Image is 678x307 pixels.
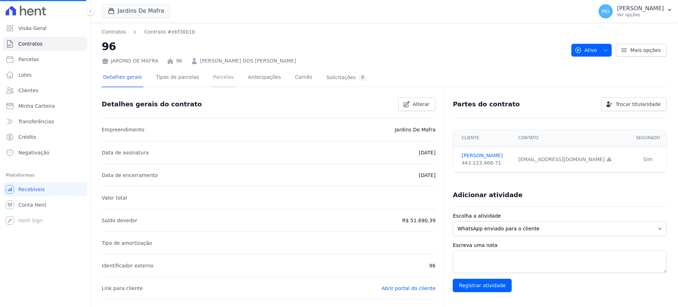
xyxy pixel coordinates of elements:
input: Registrar atividade [453,279,512,292]
p: Data de assinatura [102,148,149,157]
a: Parcelas [212,69,235,87]
a: Transferências [3,114,87,129]
div: 443.223.468-71 [462,159,510,167]
th: Segurado [630,130,666,146]
span: Visão Geral [18,25,47,32]
div: JARDINS DE MAFRA [102,57,158,65]
h2: 96 [102,39,566,54]
span: Negativação [18,149,49,156]
a: Carnês [293,69,314,87]
p: Identificador externo [102,261,153,270]
div: Solicitações [326,74,367,81]
p: Tipo de amortização [102,239,152,247]
span: Transferências [18,118,54,125]
span: Mais opções [630,47,661,54]
span: Parcelas [18,56,39,63]
div: 0 [358,74,367,81]
a: Visão Geral [3,21,87,35]
a: [PERSON_NAME] [462,152,510,159]
p: [DATE] [419,148,435,157]
a: Negativação [3,146,87,160]
p: Data de encerramento [102,171,158,179]
span: Ativo [575,44,597,57]
label: Escolha a atividade [453,212,667,220]
a: Alterar [398,98,436,111]
div: Plataformas [6,171,84,179]
a: Contratos [102,28,126,36]
a: 96 [176,57,182,65]
a: Solicitações0 [325,69,368,87]
span: Crédito [18,134,36,141]
span: Minha Carteira [18,102,55,110]
span: Clientes [18,87,38,94]
span: Conta Hent [18,201,46,208]
button: Jardins De Mafra [102,4,170,18]
h3: Adicionar atividade [453,191,522,199]
div: [EMAIL_ADDRESS][DOMAIN_NAME] [518,156,625,163]
p: Ver opções [617,12,664,18]
a: Tipos de parcelas [155,69,201,87]
p: R$ 51.690,39 [402,216,435,225]
a: Lotes [3,68,87,82]
th: Cliente [453,130,514,146]
span: Contratos [18,40,42,47]
span: Recebíveis [18,186,45,193]
a: Clientes [3,83,87,98]
a: Crédito [3,130,87,144]
a: Trocar titularidade [601,98,667,111]
p: Saldo devedor [102,216,137,225]
p: [DATE] [419,171,435,179]
a: Mais opções [616,44,667,57]
span: Alterar [413,101,430,108]
th: Contato [514,130,630,146]
td: Sim [630,146,666,173]
p: [PERSON_NAME] [617,5,664,12]
h3: Detalhes gerais do contrato [102,100,202,108]
span: MG [602,9,610,14]
label: Escreva uma nota [453,242,667,249]
button: MG [PERSON_NAME] Ver opções [593,1,678,21]
a: Recebíveis [3,182,87,196]
a: Antecipações [246,69,282,87]
nav: Breadcrumb [102,28,566,36]
p: 96 [429,261,436,270]
a: Conta Hent [3,198,87,212]
p: Jardins De Mafra [395,125,435,134]
p: Valor total [102,194,127,202]
a: [PERSON_NAME] DOS [PERSON_NAME] [200,57,296,65]
a: Parcelas [3,52,87,66]
a: Contratos [3,37,87,51]
nav: Breadcrumb [102,28,195,36]
a: Contrato #ebf30b1b [144,28,195,36]
p: Empreendimento [102,125,144,134]
a: Detalhes gerais [102,69,143,87]
h3: Partes do contrato [453,100,520,108]
span: Trocar titularidade [615,101,661,108]
a: Abrir portal do cliente [381,285,435,291]
p: Link para cliente [102,284,143,293]
button: Ativo [571,44,612,57]
span: Lotes [18,71,32,78]
a: Minha Carteira [3,99,87,113]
